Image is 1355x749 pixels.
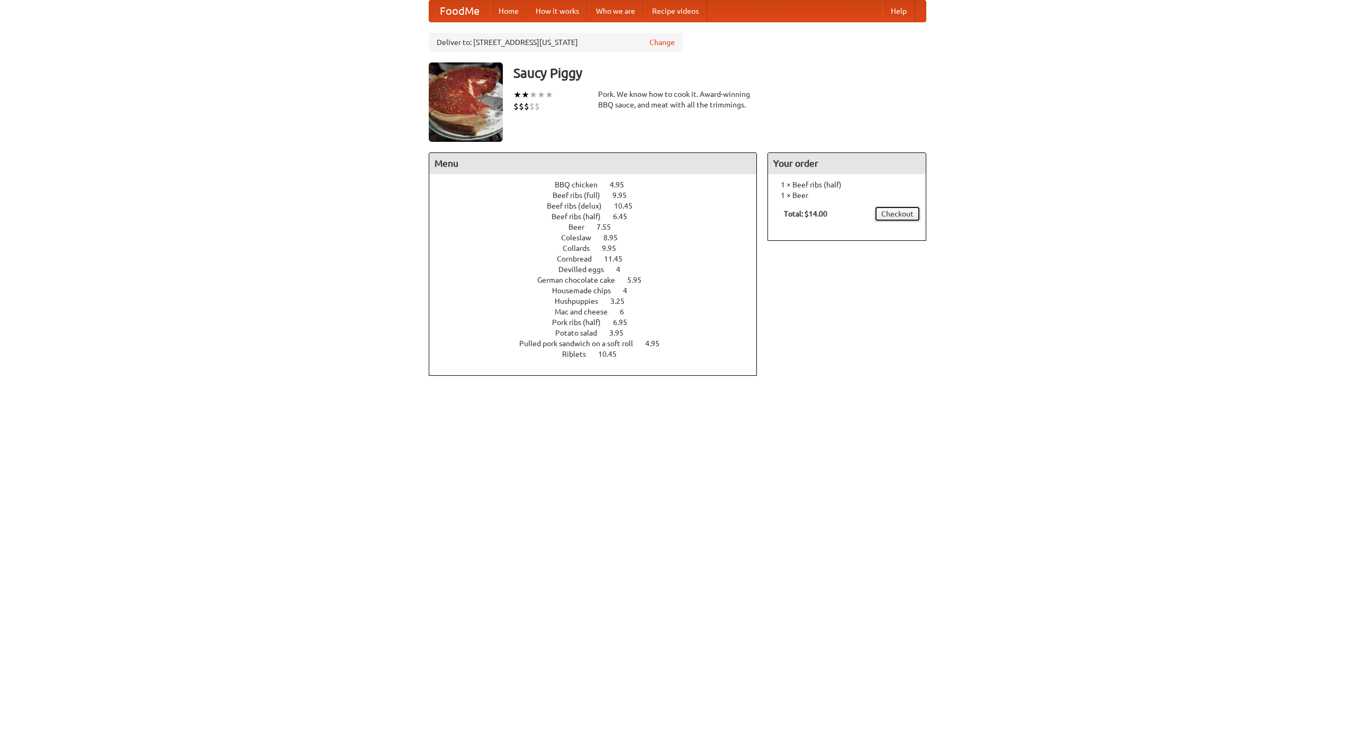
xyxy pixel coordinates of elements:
a: Devilled eggs 4 [558,265,640,274]
span: Devilled eggs [558,265,615,274]
span: 9.95 [612,191,637,200]
span: German chocolate cake [537,276,626,284]
span: Beer [568,223,595,231]
span: Mac and cheese [555,308,618,316]
span: 10.45 [598,350,627,358]
a: Riblets 10.45 [562,350,636,358]
a: Beef ribs (delux) 10.45 [547,202,652,210]
span: Pork ribs (half) [552,318,611,327]
a: Checkout [874,206,920,222]
span: 11.45 [604,255,633,263]
li: $ [524,101,529,112]
a: Mac and cheese 6 [555,308,644,316]
span: BBQ chicken [555,181,608,189]
li: 1 × Beef ribs (half) [773,179,920,190]
span: 5.95 [627,276,652,284]
li: 1 × Beer [773,190,920,201]
a: Pork ribs (half) 6.95 [552,318,647,327]
span: 6 [620,308,635,316]
span: 4 [616,265,631,274]
div: Deliver to: [STREET_ADDRESS][US_STATE] [429,33,683,52]
h3: Saucy Piggy [513,62,926,84]
li: ★ [537,89,545,101]
li: $ [529,101,535,112]
a: Potato salad 3.95 [555,329,643,337]
a: Beef ribs (half) 6.45 [552,212,647,221]
span: Beef ribs (delux) [547,202,612,210]
span: Collards [563,244,600,252]
span: Pulled pork sandwich on a soft roll [519,339,644,348]
a: German chocolate cake 5.95 [537,276,661,284]
span: 6.45 [613,212,638,221]
span: Beef ribs (full) [553,191,611,200]
li: ★ [521,89,529,101]
span: 9.95 [602,244,627,252]
img: angular.jpg [429,62,503,142]
span: Riblets [562,350,597,358]
a: Coleslaw 8.95 [561,233,637,242]
a: Pulled pork sandwich on a soft roll 4.95 [519,339,679,348]
a: Beef ribs (full) 9.95 [553,191,646,200]
span: 4 [623,286,638,295]
a: Change [649,37,675,48]
li: $ [519,101,524,112]
span: Beef ribs (half) [552,212,611,221]
a: Cornbread 11.45 [557,255,642,263]
a: Help [882,1,915,22]
span: Coleslaw [561,233,602,242]
a: Who we are [588,1,644,22]
span: 6.95 [613,318,638,327]
li: $ [513,101,519,112]
span: 3.25 [610,297,635,305]
span: Potato salad [555,329,608,337]
span: 3.95 [609,329,634,337]
span: 7.55 [597,223,621,231]
a: How it works [527,1,588,22]
span: Housemade chips [552,286,621,295]
a: Beer 7.55 [568,223,630,231]
span: 8.95 [603,233,628,242]
li: ★ [529,89,537,101]
li: $ [535,101,540,112]
span: Hushpuppies [555,297,609,305]
span: 4.95 [645,339,670,348]
h4: Menu [429,153,756,174]
span: 4.95 [610,181,635,189]
b: Total: $14.00 [784,210,827,218]
a: Collards 9.95 [563,244,636,252]
a: Hushpuppies 3.25 [555,297,644,305]
a: FoodMe [429,1,490,22]
a: Home [490,1,527,22]
a: Housemade chips 4 [552,286,647,295]
h4: Your order [768,153,926,174]
li: ★ [545,89,553,101]
span: Cornbread [557,255,602,263]
div: Pork. We know how to cook it. Award-winning BBQ sauce, and meat with all the trimmings. [598,89,757,110]
span: 10.45 [614,202,643,210]
a: Recipe videos [644,1,707,22]
li: ★ [513,89,521,101]
a: BBQ chicken 4.95 [555,181,644,189]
